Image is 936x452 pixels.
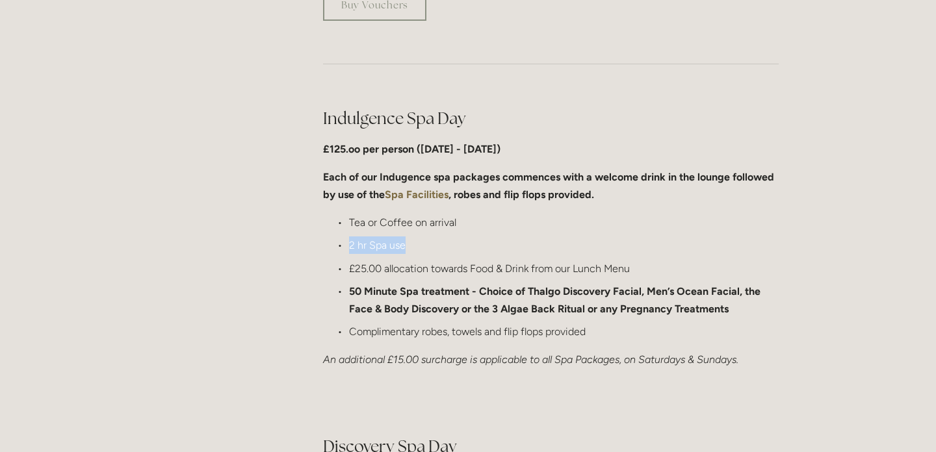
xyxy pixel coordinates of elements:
p: Complimentary robes, towels and flip flops provided [349,323,779,340]
p: 2 hr Spa use [349,236,779,254]
h2: Indulgence Spa Day [323,107,779,130]
a: Spa Facilities [385,188,448,201]
em: An additional £15.00 surcharge is applicable to all Spa Packages, on Saturdays & Sundays. [323,353,738,366]
p: £25.00 allocation towards Food & Drink from our Lunch Menu [349,260,779,277]
strong: £125.oo per person ([DATE] - [DATE]) [323,143,500,155]
strong: , robes and flip flops provided. [448,188,594,201]
strong: 50 Minute Spa treatment - Choice of Thalgo Discovery Facial, Men’s Ocean Facial, the Face & Body ... [349,285,763,315]
p: Tea or Coffee on arrival [349,214,779,231]
strong: Each of our Indugence spa packages commences with a welcome drink in the lounge followed by use o... [323,171,777,201]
